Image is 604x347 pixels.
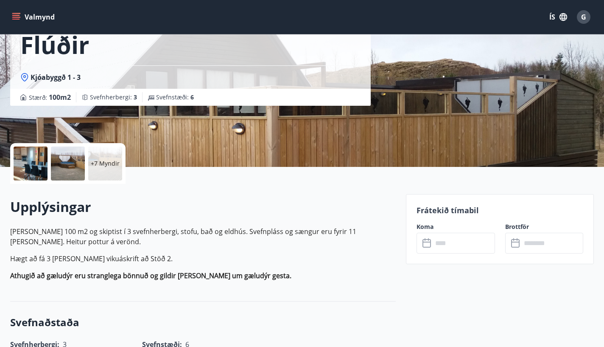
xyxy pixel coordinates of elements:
[10,315,396,330] h3: Svefnaðstaða
[29,92,71,102] span: Stærð :
[31,73,81,82] span: Kjóabyggð 1 - 3
[134,93,137,101] span: 3
[10,226,396,247] p: [PERSON_NAME] 100 m2 og skiptist í 3 svefnherbergi, stofu, bað og eldhús. Svefnpláss og sængur er...
[417,205,583,216] p: Frátekið tímabil
[190,93,194,101] span: 6
[573,7,594,27] button: G
[49,93,71,102] span: 100 m2
[505,223,583,231] label: Brottför
[10,197,396,216] h2: Upplýsingar
[10,271,291,280] strong: Athugið að gæludýr eru stranglega bönnuð og gildir [PERSON_NAME] um gæludýr gesta.
[91,159,120,168] p: +7 Myndir
[90,93,137,102] span: Svefnherbergi :
[581,12,586,22] span: G
[10,254,396,264] p: Hægt að fá 3 [PERSON_NAME] vikuáskrift að Stöð 2.
[545,9,572,25] button: ÍS
[10,9,58,25] button: menu
[417,223,495,231] label: Koma
[156,93,194,102] span: Svefnstæði :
